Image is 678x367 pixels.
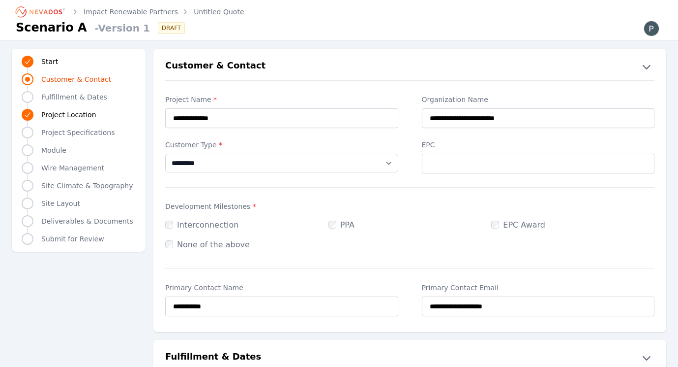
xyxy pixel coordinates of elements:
h2: Customer & Contact [165,59,265,74]
label: Project Name [165,95,398,104]
label: PPA [328,220,354,230]
label: Interconnection [165,220,238,230]
input: None of the above [165,240,173,248]
nav: Breadcrumb [16,4,244,20]
span: Project Specifications [41,128,115,137]
span: Customer & Contact [41,74,111,84]
label: EPC [422,140,655,150]
label: Primary Contact Email [422,283,655,293]
label: Organization Name [422,95,655,104]
label: Primary Contact Name [165,283,398,293]
input: EPC Award [491,221,499,229]
label: Customer Type [165,140,398,150]
input: Interconnection [165,221,173,229]
span: Site Climate & Topography [41,181,133,191]
label: Development Milestones [165,201,654,211]
span: Fulfillment & Dates [41,92,107,102]
a: Untitled Quote [194,7,244,17]
button: Fulfillment & Dates [153,350,666,366]
span: Deliverables & Documents [41,216,133,226]
nav: Progress [22,55,136,246]
span: Submit for Review [41,234,104,244]
label: None of the above [165,240,250,249]
a: Impact Renewable Partners [84,7,178,17]
label: EPC Award [491,220,545,230]
h1: Scenario A [16,20,87,35]
button: Customer & Contact [153,59,666,74]
span: Site Layout [41,199,80,208]
span: Module [41,145,66,155]
span: Start [41,57,58,67]
span: Wire Management [41,163,104,173]
span: Project Location [41,110,96,120]
h2: Fulfillment & Dates [165,350,261,366]
div: DRAFT [158,22,185,34]
span: - Version 1 [91,21,150,35]
input: PPA [328,221,336,229]
img: Peter Moore [644,21,659,36]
